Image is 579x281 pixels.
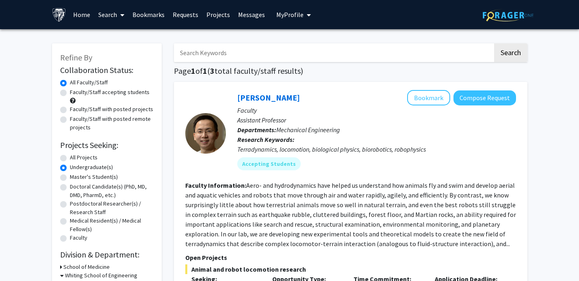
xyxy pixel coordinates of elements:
fg-read-more: Aero- and hydrodynamics have helped us understand how animals fly and swim and develop aerial and... [185,181,516,248]
a: Home [69,0,94,29]
label: All Projects [70,153,98,162]
b: Faculty Information: [185,181,246,189]
b: Research Keywords: [237,135,295,144]
p: Open Projects [185,253,516,262]
h3: School of Medicine [63,263,110,271]
h3: Whiting School of Engineering [65,271,137,280]
label: Doctoral Candidate(s) (PhD, MD, DMD, PharmD, etc.) [70,182,154,199]
button: Add Chen Li to Bookmarks [407,90,450,105]
mat-chip: Accepting Students [237,157,301,170]
label: Master's Student(s) [70,173,118,181]
label: Faculty/Staff with posted remote projects [70,115,154,132]
a: Bookmarks [128,0,169,29]
span: Mechanical Engineering [276,126,340,134]
span: Animal and robot locomotion research [185,264,516,274]
button: Search [494,43,527,62]
p: Assistant Professor [237,115,516,125]
label: Undergraduate(s) [70,163,113,172]
span: 3 [210,66,215,76]
button: Compose Request to Chen Li [453,90,516,105]
p: Faculty [237,105,516,115]
label: Postdoctoral Researcher(s) / Research Staff [70,199,154,217]
span: 1 [191,66,195,76]
span: 1 [203,66,207,76]
span: My Profile [276,11,304,19]
a: Projects [202,0,234,29]
h2: Division & Department: [60,250,154,260]
a: Requests [169,0,202,29]
div: Terradynamics, locomotion, biological physics, biorobotics, robophysics [237,144,516,154]
input: Search Keywords [174,43,493,62]
span: Refine By [60,52,92,62]
img: Johns Hopkins University Logo [52,8,66,22]
a: Messages [234,0,269,29]
label: Faculty [70,234,87,242]
iframe: Chat [6,245,35,275]
label: Medical Resident(s) / Medical Fellow(s) [70,217,154,234]
h1: Page of ( total faculty/staff results) [174,66,527,76]
h2: Projects Seeking: [60,140,154,150]
h2: Collaboration Status: [60,65,154,75]
img: ForagerOne Logo [483,9,533,21]
a: Search [94,0,128,29]
a: [PERSON_NAME] [237,92,300,103]
label: Faculty/Staff accepting students [70,88,150,97]
label: Faculty/Staff with posted projects [70,105,153,114]
b: Departments: [237,126,276,134]
label: All Faculty/Staff [70,78,108,87]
